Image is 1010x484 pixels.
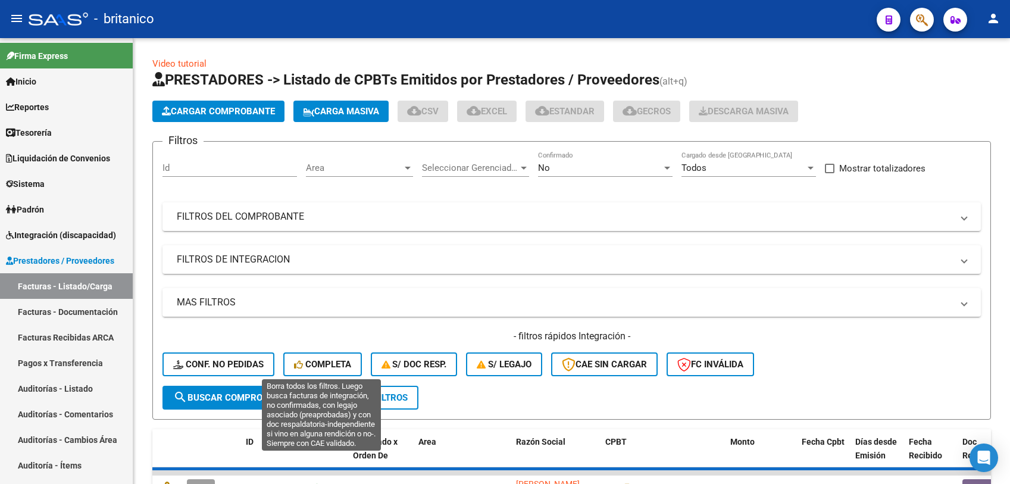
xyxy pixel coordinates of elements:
datatable-header-cell: Monto [726,429,797,482]
h3: Filtros [162,132,204,149]
span: Descarga Masiva [699,106,789,117]
mat-expansion-panel-header: FILTROS DEL COMPROBANTE [162,202,981,231]
span: Facturado x Orden De [353,437,398,460]
span: Integración (discapacidad) [6,229,116,242]
span: PRESTADORES -> Listado de CPBTs Emitidos por Prestadores / Proveedores [152,71,659,88]
span: Borrar Filtros [322,392,408,403]
span: CAE SIN CARGAR [562,359,647,370]
button: CSV [398,101,448,122]
mat-icon: cloud_download [623,104,637,118]
h4: - filtros rápidos Integración - [162,330,981,343]
datatable-header-cell: Razón Social [511,429,601,482]
datatable-header-cell: Días desde Emisión [850,429,904,482]
span: Monto [730,437,755,446]
a: Video tutorial [152,58,207,69]
span: Liquidación de Convenios [6,152,110,165]
span: Tesorería [6,126,52,139]
button: FC Inválida [667,352,754,376]
button: Buscar Comprobante [162,386,302,410]
span: S/ Doc Resp. [382,359,447,370]
datatable-header-cell: ID [241,429,301,482]
mat-icon: menu [10,11,24,26]
span: EXCEL [467,106,507,117]
span: Estandar [535,106,595,117]
span: Carga Masiva [303,106,379,117]
span: CSV [407,106,439,117]
span: Conf. no pedidas [173,359,264,370]
span: Padrón [6,203,44,216]
button: EXCEL [457,101,517,122]
span: Días desde Emisión [855,437,897,460]
mat-icon: delete [322,390,336,404]
mat-panel-title: FILTROS DEL COMPROBANTE [177,210,952,223]
span: Prestadores / Proveedores [6,254,114,267]
mat-icon: person [986,11,1000,26]
mat-icon: search [173,390,187,404]
span: ID [246,437,254,446]
mat-panel-title: FILTROS DE INTEGRACION [177,253,952,266]
span: Fecha Cpbt [802,437,845,446]
span: FC Inválida [677,359,743,370]
span: No [538,163,550,173]
button: Gecros [613,101,680,122]
button: Estandar [526,101,604,122]
span: Fecha Recibido [909,437,942,460]
button: Conf. no pedidas [162,352,274,376]
span: Sistema [6,177,45,191]
mat-icon: cloud_download [407,104,421,118]
mat-expansion-panel-header: FILTROS DE INTEGRACION [162,245,981,274]
datatable-header-cell: Fecha Cpbt [797,429,850,482]
span: (alt+q) [659,76,687,87]
span: Firma Express [6,49,68,63]
span: CPBT [605,437,627,446]
mat-panel-title: MAS FILTROS [177,296,952,309]
span: Todos [681,163,706,173]
span: Mostrar totalizadores [839,161,925,176]
button: Borrar Filtros [311,386,418,410]
datatable-header-cell: CPBT [601,429,726,482]
button: S/ Doc Resp. [371,352,458,376]
datatable-header-cell: CAE [301,429,348,482]
mat-icon: cloud_download [535,104,549,118]
span: CAE [305,437,321,446]
span: Gecros [623,106,671,117]
button: Completa [283,352,362,376]
span: S/ legajo [477,359,531,370]
span: Reportes [6,101,49,114]
datatable-header-cell: Area [414,429,494,482]
button: Descarga Masiva [689,101,798,122]
div: Open Intercom Messenger [970,444,998,472]
button: S/ legajo [466,352,542,376]
mat-icon: cloud_download [467,104,481,118]
span: Inicio [6,75,36,88]
span: Completa [294,359,351,370]
datatable-header-cell: Facturado x Orden De [348,429,414,482]
span: Buscar Comprobante [173,392,291,403]
button: Carga Masiva [293,101,389,122]
app-download-masive: Descarga masiva de comprobantes (adjuntos) [689,101,798,122]
span: Area [306,163,402,173]
mat-expansion-panel-header: MAS FILTROS [162,288,981,317]
span: - britanico [94,6,154,32]
button: CAE SIN CARGAR [551,352,658,376]
button: Cargar Comprobante [152,101,284,122]
datatable-header-cell: Fecha Recibido [904,429,958,482]
span: Cargar Comprobante [162,106,275,117]
span: Area [418,437,436,446]
span: Razón Social [516,437,565,446]
span: Seleccionar Gerenciador [422,163,518,173]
